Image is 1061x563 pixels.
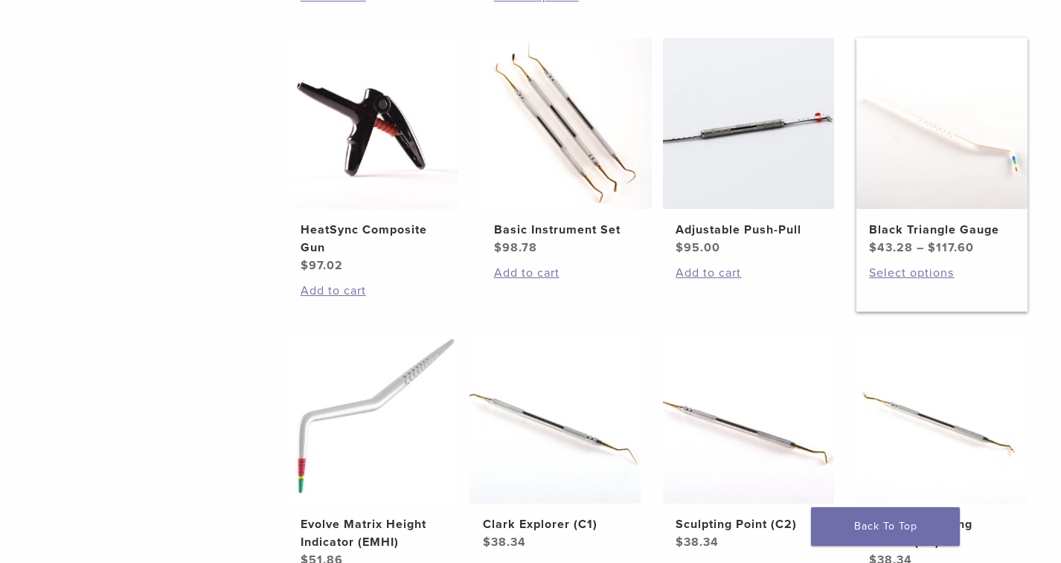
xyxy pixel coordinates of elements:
bdi: 43.28 [869,240,913,255]
a: HeatSync Composite GunHeatSync Composite Gun $97.02 [288,38,459,274]
bdi: 95.00 [676,240,720,255]
a: Select options for “Black Triangle Gauge” [869,264,1014,282]
img: HeatSync Composite Gun [288,38,459,209]
span: – [917,240,924,255]
bdi: 38.34 [676,535,719,550]
h2: Basic Instrument Set [494,221,639,239]
h2: Sculpting Point (C2) [676,515,821,533]
bdi: 117.60 [928,240,974,255]
span: $ [494,240,502,255]
a: Adjustable Push-PullAdjustable Push-Pull $95.00 [663,38,834,257]
span: $ [483,535,491,550]
a: Black Triangle GaugeBlack Triangle Gauge [856,38,1028,257]
a: Basic Instrument SetBasic Instrument Set $98.78 [481,38,652,257]
span: $ [928,240,936,255]
img: Clark Explorer (C1) [469,332,641,504]
h2: Adjustable Push-Pull [676,221,821,239]
a: Add to cart: “Adjustable Push-Pull” [676,264,821,282]
span: $ [869,240,877,255]
img: Evolve Matrix Height Indicator (EMHI) [288,332,459,504]
h2: HeatSync Composite Gun [301,221,446,257]
h2: Clark Explorer (C1) [483,515,628,533]
h2: Evolve Matrix Height Indicator (EMHI) [301,515,446,551]
img: Sculpting Point (C2) [663,332,834,504]
a: Add to cart: “HeatSync Composite Gun” [301,282,446,300]
span: $ [676,535,684,550]
img: Adjustable Push-Pull [663,38,834,209]
a: Clark Explorer (C1)Clark Explorer (C1) $38.34 [469,332,641,551]
a: Add to cart: “Basic Instrument Set” [494,264,639,282]
img: Curved Sculpting Paddle (C3) [856,332,1028,504]
span: $ [676,240,684,255]
a: Sculpting Point (C2)Sculpting Point (C2) $38.34 [663,332,834,551]
bdi: 38.34 [483,535,526,550]
img: Black Triangle Gauge [856,38,1028,209]
span: $ [301,258,309,273]
bdi: 98.78 [494,240,537,255]
a: Back To Top [811,507,960,546]
h2: Black Triangle Gauge [869,221,1014,239]
bdi: 97.02 [301,258,343,273]
img: Basic Instrument Set [481,38,652,209]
